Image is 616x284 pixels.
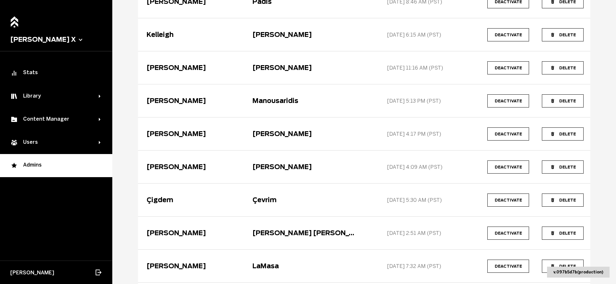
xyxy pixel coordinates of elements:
[145,163,208,171] button: [PERSON_NAME]
[10,92,99,100] div: Library
[252,64,312,72] div: [PERSON_NAME]
[10,162,102,169] div: Admins
[147,262,206,270] div: [PERSON_NAME]
[387,32,441,38] div: [DATE] 6:15 AM (PST)
[91,265,105,280] button: Log out
[10,270,54,276] span: [PERSON_NAME]
[147,64,206,72] div: [PERSON_NAME]
[147,130,206,138] div: [PERSON_NAME]
[252,130,312,138] div: [PERSON_NAME]
[145,262,208,270] button: [PERSON_NAME]
[147,31,174,39] div: Kelleigh
[145,130,208,138] button: [PERSON_NAME]
[252,229,355,237] div: [PERSON_NAME] [PERSON_NAME]
[387,98,441,104] div: [DATE] 5:13 PM (PST)
[9,13,20,27] a: Home
[252,31,312,39] div: [PERSON_NAME]
[547,267,610,278] div: v. 097b5d7b ( production )
[147,163,206,171] div: [PERSON_NAME]
[10,36,102,43] button: [PERSON_NAME] X
[387,164,442,170] div: [DATE] 4:09 AM (PST)
[147,196,173,204] div: Çigdem
[10,69,102,77] div: Stats
[145,64,208,72] button: [PERSON_NAME]
[387,131,441,137] div: [DATE] 4:17 PM (PST)
[147,97,206,105] div: [PERSON_NAME]
[147,229,206,237] div: [PERSON_NAME]
[145,196,175,204] button: Çigdem
[145,97,208,105] button: [PERSON_NAME]
[387,263,441,269] div: [DATE] 7:32 AM (PST)
[387,230,441,236] div: [DATE] 2:51 AM (PST)
[387,197,442,203] div: [DATE] 5:30 AM (PST)
[252,97,298,105] div: Manousaridis
[145,30,175,39] button: Kelleigh
[387,65,443,71] div: [DATE] 11:16 AM (PST)
[10,139,99,146] div: Users
[252,163,312,171] div: [PERSON_NAME]
[145,229,208,237] button: [PERSON_NAME]
[252,196,277,204] div: Çevrim
[10,116,99,123] div: Content Manager
[252,262,279,270] div: LaMasa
